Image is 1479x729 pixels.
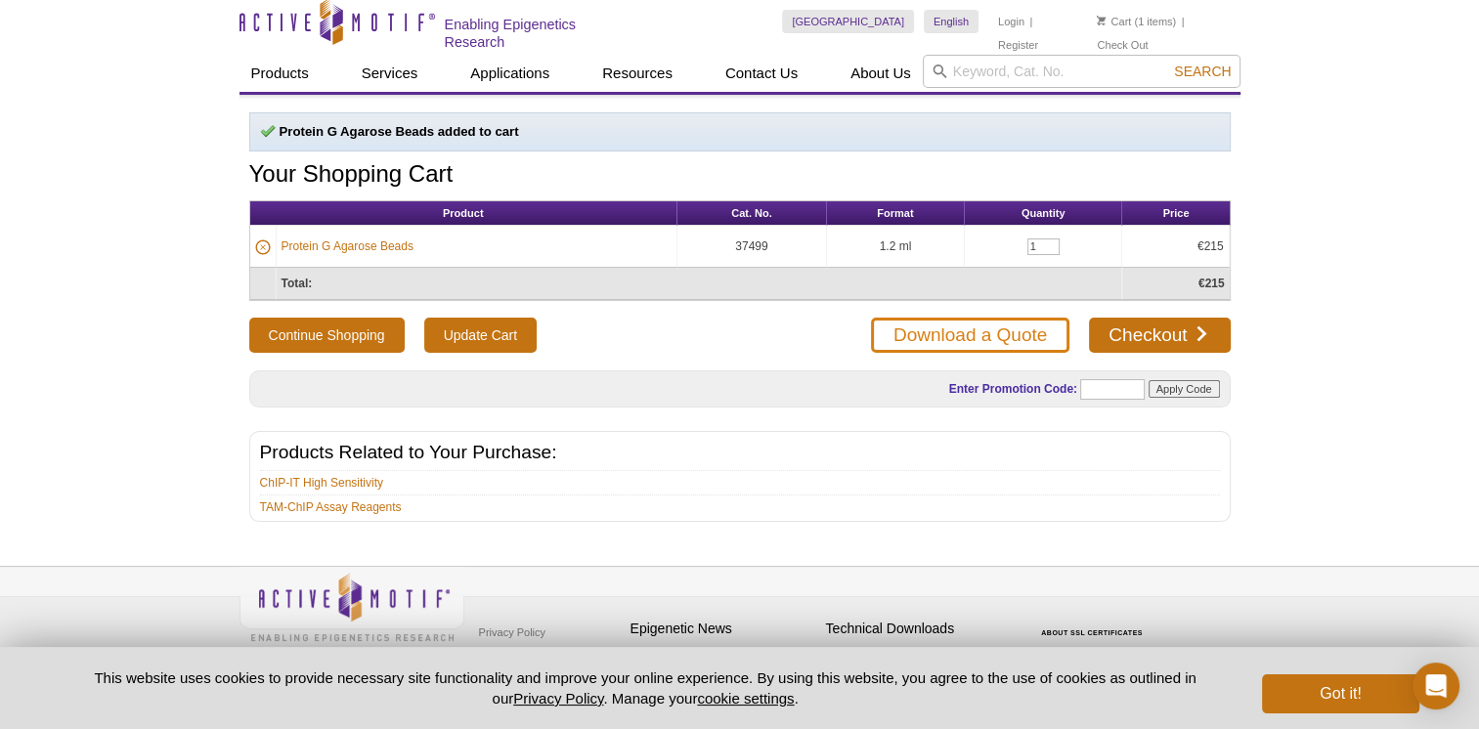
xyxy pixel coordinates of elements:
[631,644,816,710] p: Sign up for our monthly newsletter highlighting recent publications in the field of epigenetics.
[1041,629,1143,636] a: ABOUT SSL CERTIFICATES
[714,55,809,92] a: Contact Us
[1022,207,1066,219] span: Quantity
[1162,207,1189,219] span: Price
[1182,10,1185,33] li: |
[513,690,603,707] a: Privacy Policy
[998,38,1038,52] a: Register
[474,618,550,647] a: Privacy Policy
[1149,380,1220,398] input: Apply Code
[871,318,1069,353] a: Download a Quote
[445,16,639,51] h2: Enabling Epigenetics Research
[260,498,402,516] a: TAM-ChIP Assay Reagents
[826,644,1012,694] p: Get our brochures and newsletters, or request them by mail.
[1122,226,1229,268] td: €215
[282,237,413,255] a: Protein G Agarose Beads
[458,55,561,92] a: Applications
[590,55,684,92] a: Resources
[827,226,965,268] td: 1.2 ml
[249,318,405,353] button: Continue Shopping
[443,207,484,219] span: Product
[631,621,816,637] h4: Epigenetic News
[239,55,321,92] a: Products
[1262,674,1418,713] button: Got it!
[1097,16,1106,25] img: Your Cart
[260,444,1220,461] h2: Products Related to Your Purchase:
[697,690,794,707] button: cookie settings
[424,318,537,353] input: Update Cart
[924,10,979,33] a: English
[239,567,464,646] img: Active Motif,
[1413,663,1459,709] div: Open Intercom Messenger
[1198,277,1225,290] strong: €215
[1089,318,1230,353] a: Checkout
[731,207,772,219] span: Cat. No.
[998,15,1024,28] a: Login
[1174,64,1231,79] span: Search
[923,55,1240,88] input: Keyword, Cat. No.
[782,10,914,33] a: [GEOGRAPHIC_DATA]
[350,55,430,92] a: Services
[1168,63,1237,80] button: Search
[877,207,913,219] span: Format
[677,226,827,268] td: 37499
[1097,10,1176,33] li: (1 items)
[260,474,384,492] a: ChIP-IT High Sensitivity
[282,277,313,290] strong: Total:
[1097,38,1148,52] a: Check Out
[61,667,1231,708] p: This website uses cookies to provide necessary site functionality and improve your online experie...
[260,123,1220,141] p: Protein G Agarose Beads added to cart
[947,382,1077,396] label: Enter Promotion Code:
[249,161,1231,190] h1: Your Shopping Cart
[1029,10,1032,33] li: |
[1097,15,1131,28] a: Cart
[826,621,1012,637] h4: Technical Downloads
[1022,601,1168,644] table: Click to Verify - This site chose Symantec SSL for secure e-commerce and confidential communicati...
[839,55,923,92] a: About Us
